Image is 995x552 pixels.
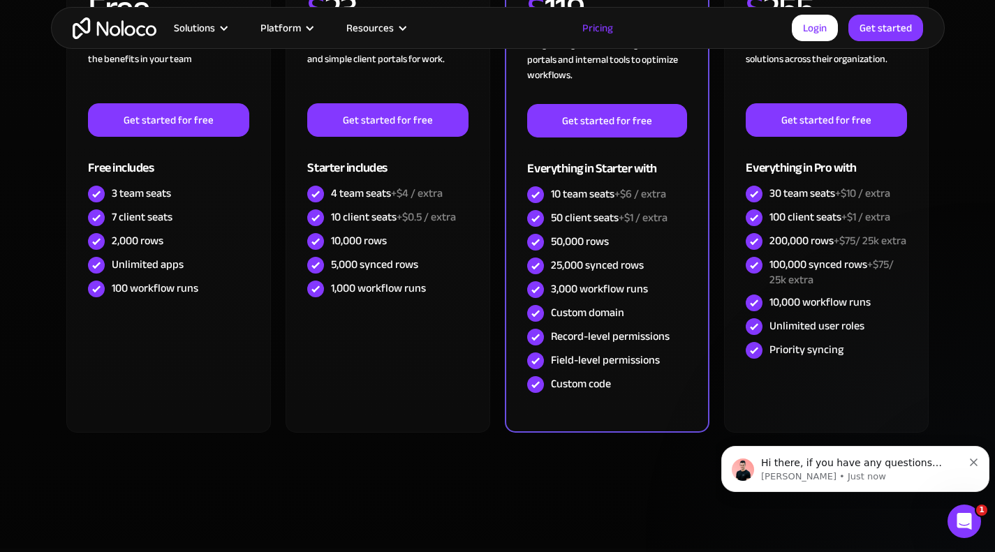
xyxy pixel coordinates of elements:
div: Platform [260,19,301,37]
a: Get started for free [527,104,686,137]
div: Everything in Starter with [527,137,686,183]
span: 1 [976,505,987,516]
div: 5,000 synced rows [331,257,418,272]
div: 50 client seats [551,210,668,225]
div: Everything in Pro with [746,137,906,182]
div: 100,000 synced rows [769,257,906,288]
a: Get started for free [88,103,249,137]
div: 3 team seats [112,186,171,201]
a: Get started for free [746,103,906,137]
div: Solutions [174,19,215,37]
div: Resources [329,19,422,37]
div: For small teams building apps and simple client portals for work. ‍ [307,36,468,103]
div: 2,000 rows [112,233,163,248]
div: Unlimited apps [112,257,184,272]
div: 1,000 workflow runs [331,281,426,296]
div: 10,000 rows [331,233,387,248]
div: 30 team seats [769,186,890,201]
div: Record-level permissions [551,329,670,344]
div: 200,000 rows [769,233,906,248]
div: Resources [346,19,394,37]
div: 25,000 synced rows [551,258,644,273]
span: +$4 / extra [391,183,443,204]
span: +$1 / extra [619,207,668,228]
div: 3,000 workflow runs [551,281,648,297]
div: Starter includes [307,137,468,182]
a: Pricing [565,19,631,37]
div: Solutions [156,19,243,37]
span: +$75/ 25k extra [834,230,906,251]
a: Get started for free [307,103,468,137]
div: Learn to create your first app and see the benefits in your team ‍ [88,36,249,103]
iframe: Intercom live chat [948,505,981,538]
div: 4 team seats [331,186,443,201]
span: +$6 / extra [614,184,666,204]
div: 10,000 workflow runs [769,294,871,310]
div: 50,000 rows [551,234,609,249]
iframe: Intercom notifications message [716,417,995,514]
a: Login [792,15,838,41]
div: Custom domain [551,305,624,320]
span: +$0.5 / extra [397,207,456,227]
div: Unlimited user roles [769,318,864,334]
span: +$75/ 25k extra [769,254,894,290]
a: Get started [848,15,923,41]
a: home [73,17,156,39]
div: For growing teams building client portals and internal tools to optimize workflows. [527,37,686,104]
span: +$10 / extra [835,183,890,204]
div: 10 client seats [331,209,456,225]
div: 10 team seats [551,186,666,202]
div: Priority syncing [769,342,843,357]
span: +$1 / extra [841,207,890,227]
div: 7 client seats [112,209,172,225]
div: 100 workflow runs [112,281,198,296]
div: For businesses building connected solutions across their organization. ‍ [746,36,906,103]
div: Field-level permissions [551,352,660,368]
div: Custom code [551,376,611,391]
div: Free includes [88,137,249,182]
div: Platform [243,19,329,37]
div: 100 client seats [769,209,890,225]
